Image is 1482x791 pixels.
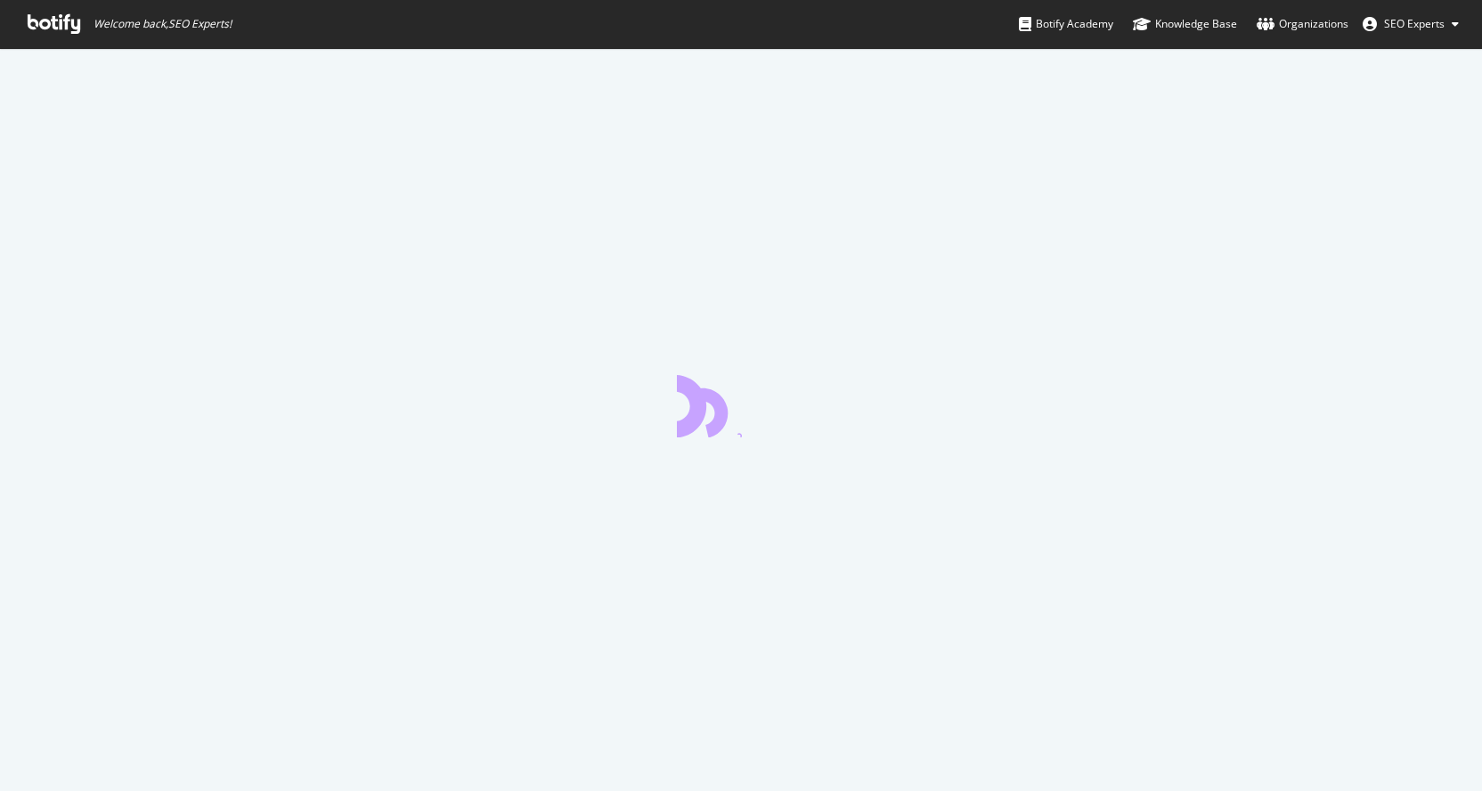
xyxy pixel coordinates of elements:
[1257,15,1348,33] div: Organizations
[94,17,232,31] span: Welcome back, SEO Experts !
[677,373,805,437] div: animation
[1384,16,1445,31] span: SEO Experts
[1348,10,1473,38] button: SEO Experts
[1133,15,1237,33] div: Knowledge Base
[1019,15,1113,33] div: Botify Academy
